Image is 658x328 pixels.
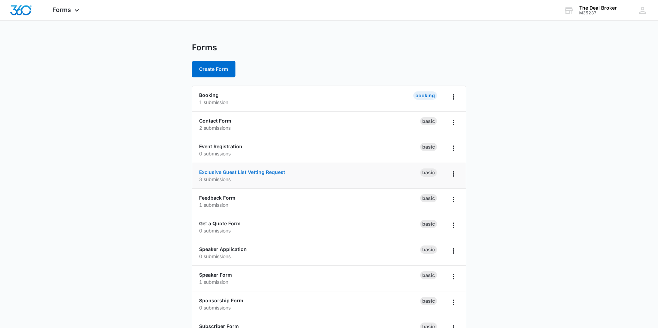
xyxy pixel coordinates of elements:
[199,92,219,98] a: Booking
[199,124,420,131] p: 2 submissions
[420,245,437,254] div: Basic
[199,143,242,149] a: Event Registration
[420,297,437,305] div: Basic
[199,246,247,252] a: Speaker Application
[192,61,235,77] button: Create Form
[579,11,617,15] div: account id
[448,117,459,128] button: Overflow Menu
[420,271,437,279] div: Basic
[420,194,437,202] div: Basic
[199,253,420,260] p: 0 submissions
[199,201,420,209] p: 1 submission
[448,220,459,231] button: Overflow Menu
[199,227,420,234] p: 0 submissions
[52,6,71,13] span: Forms
[192,42,217,53] h1: Forms
[448,297,459,308] button: Overflow Menu
[199,298,243,303] a: Sponsorship Form
[448,168,459,179] button: Overflow Menu
[413,91,437,100] div: Booking
[199,220,241,226] a: Get a Quote Form
[199,195,235,201] a: Feedback Form
[199,99,413,106] p: 1 submission
[448,245,459,256] button: Overflow Menu
[420,117,437,125] div: Basic
[199,304,420,311] p: 0 submissions
[420,220,437,228] div: Basic
[420,168,437,177] div: Basic
[448,91,459,102] button: Overflow Menu
[448,271,459,282] button: Overflow Menu
[448,143,459,154] button: Overflow Menu
[448,194,459,205] button: Overflow Menu
[420,143,437,151] div: Basic
[199,150,420,157] p: 0 submissions
[199,272,232,278] a: Speaker Form
[579,5,617,11] div: account name
[199,278,420,286] p: 1 submission
[199,169,285,175] a: Exclusive Guest List Vetting Request
[199,176,420,183] p: 3 submissions
[199,118,231,124] a: Contact Form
